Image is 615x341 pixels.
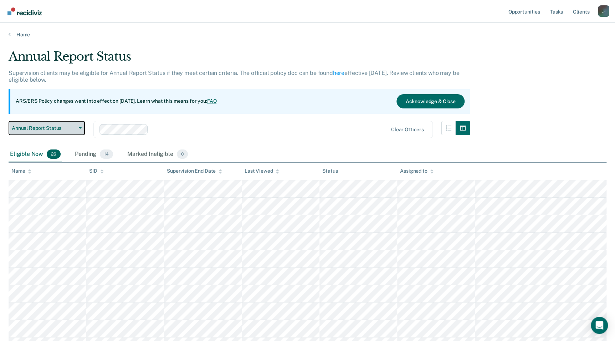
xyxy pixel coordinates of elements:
[73,147,114,162] div: Pending14
[100,149,113,159] span: 14
[322,168,338,174] div: Status
[177,149,188,159] span: 0
[9,49,470,70] div: Annual Report Status
[207,98,217,104] a: FAQ
[9,70,459,83] p: Supervision clients may be eligible for Annual Report Status if they meet certain criteria. The o...
[47,149,61,159] span: 26
[9,121,85,135] button: Annual Report Status
[598,5,609,17] button: Profile dropdown button
[598,5,609,17] div: L F
[7,7,42,15] img: Recidiviz
[167,168,222,174] div: Supervision End Date
[16,98,217,105] p: ARS/ERS Policy changes went into effect on [DATE]. Learn what this means for you:
[245,168,279,174] div: Last Viewed
[400,168,434,174] div: Assigned to
[333,70,344,76] a: here
[391,127,424,133] div: Clear officers
[89,168,104,174] div: SID
[126,147,189,162] div: Marked Ineligible0
[11,168,31,174] div: Name
[12,125,76,131] span: Annual Report Status
[396,94,464,108] button: Acknowledge & Close
[9,31,606,38] a: Home
[591,317,608,334] div: Open Intercom Messenger
[9,147,62,162] div: Eligible Now26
